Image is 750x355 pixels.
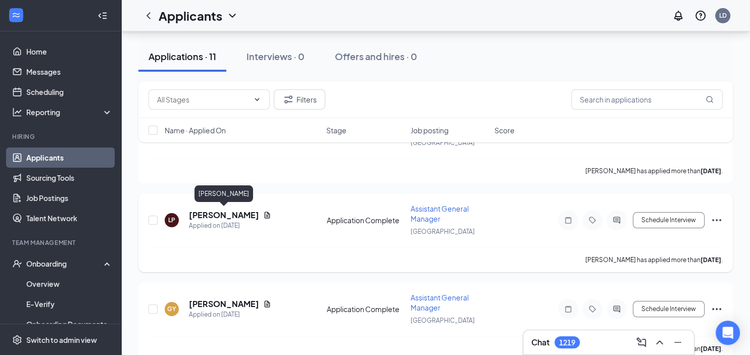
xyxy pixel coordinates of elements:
[12,132,111,141] div: Hiring
[189,221,271,231] div: Applied on [DATE]
[706,95,714,104] svg: MagnifyingGlass
[26,294,113,314] a: E-Verify
[411,125,448,135] span: Job posting
[335,50,417,63] div: Offers and hires · 0
[586,216,598,224] svg: Tag
[274,89,325,110] button: Filter Filters
[633,212,705,228] button: Schedule Interview
[670,334,686,350] button: Minimize
[711,214,723,226] svg: Ellipses
[194,185,253,202] div: [PERSON_NAME]
[562,305,574,313] svg: Note
[282,93,294,106] svg: Filter
[635,336,647,348] svg: ComposeMessage
[12,107,22,117] svg: Analysis
[611,305,623,313] svg: ActiveChat
[586,305,598,313] svg: Tag
[326,125,346,135] span: Stage
[701,167,721,175] b: [DATE]
[26,208,113,228] a: Talent Network
[694,10,707,22] svg: QuestionInfo
[672,336,684,348] svg: Minimize
[246,50,305,63] div: Interviews · 0
[559,338,575,347] div: 1219
[12,259,22,269] svg: UserCheck
[531,337,549,348] h3: Chat
[26,107,113,117] div: Reporting
[157,94,249,105] input: All Stages
[26,335,97,345] div: Switch to admin view
[142,10,155,22] svg: ChevronLeft
[327,304,405,314] div: Application Complete
[585,256,723,264] p: [PERSON_NAME] has applied more than .
[26,314,113,334] a: Onboarding Documents
[411,293,469,312] span: Assistant General Manager
[716,321,740,345] div: Open Intercom Messenger
[226,10,238,22] svg: ChevronDown
[263,300,271,308] svg: Document
[701,256,721,264] b: [DATE]
[633,334,649,350] button: ComposeMessage
[562,216,574,224] svg: Note
[168,216,175,224] div: LP
[26,82,113,102] a: Scheduling
[611,216,623,224] svg: ActiveChat
[189,310,271,320] div: Applied on [DATE]
[711,303,723,315] svg: Ellipses
[26,259,104,269] div: Onboarding
[654,336,666,348] svg: ChevronUp
[585,167,723,175] p: [PERSON_NAME] has applied more than .
[97,11,108,21] svg: Collapse
[159,7,222,24] h1: Applicants
[11,10,21,20] svg: WorkstreamLogo
[633,301,705,317] button: Schedule Interview
[253,95,261,104] svg: ChevronDown
[26,168,113,188] a: Sourcing Tools
[719,11,727,20] div: LD
[263,211,271,219] svg: Document
[701,345,721,352] b: [DATE]
[165,125,226,135] span: Name · Applied On
[148,50,216,63] div: Applications · 11
[652,334,668,350] button: ChevronUp
[26,147,113,168] a: Applicants
[672,10,684,22] svg: Notifications
[26,188,113,208] a: Job Postings
[189,210,259,221] h5: [PERSON_NAME]
[189,298,259,310] h5: [PERSON_NAME]
[494,125,515,135] span: Score
[411,228,475,235] span: [GEOGRAPHIC_DATA]
[26,274,113,294] a: Overview
[327,215,405,225] div: Application Complete
[411,317,475,324] span: [GEOGRAPHIC_DATA]
[167,305,176,313] div: GY
[12,335,22,345] svg: Settings
[411,204,469,223] span: Assistant General Manager
[26,41,113,62] a: Home
[26,62,113,82] a: Messages
[571,89,723,110] input: Search in applications
[12,238,111,247] div: Team Management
